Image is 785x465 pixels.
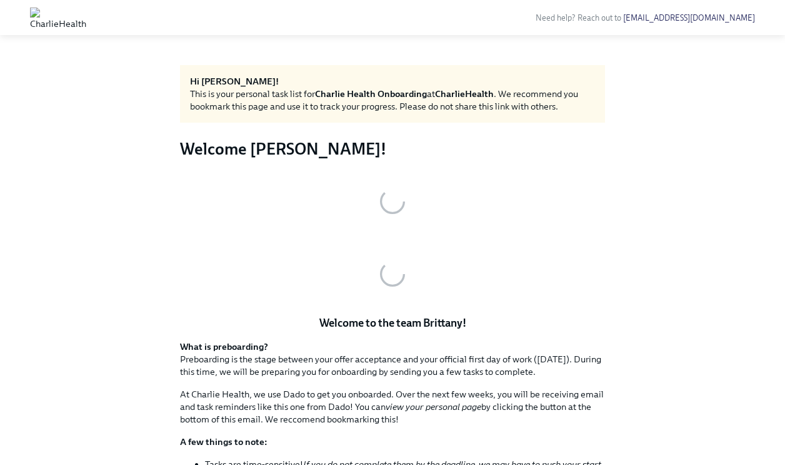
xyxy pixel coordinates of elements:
[180,341,268,352] strong: What is preboarding?
[623,13,755,23] a: [EMAIL_ADDRESS][DOMAIN_NAME]
[180,243,605,305] button: Zoom image
[435,88,494,100] strong: CharlieHealth
[180,436,267,447] strong: A few things to note:
[180,340,605,378] p: Preboarding is the stage between your offer acceptance and your official first day of work ([DATE...
[190,76,279,87] strong: Hi [PERSON_NAME]!
[386,401,481,412] em: view your personal page
[190,88,595,113] div: This is your personal task list for at . We recommend you bookmark this page and use it to track ...
[319,316,466,330] strong: Welcome to the team Brittany!
[180,388,605,426] p: At Charlie Health, we use Dado to get you onboarded. Over the next few weeks, you will be receivi...
[315,88,427,100] strong: Charlie Health Onboarding
[180,138,605,160] h3: Welcome [PERSON_NAME]!
[536,13,755,23] span: Need help? Reach out to
[30,8,86,28] img: CharlieHealth
[180,170,605,233] button: Zoom image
